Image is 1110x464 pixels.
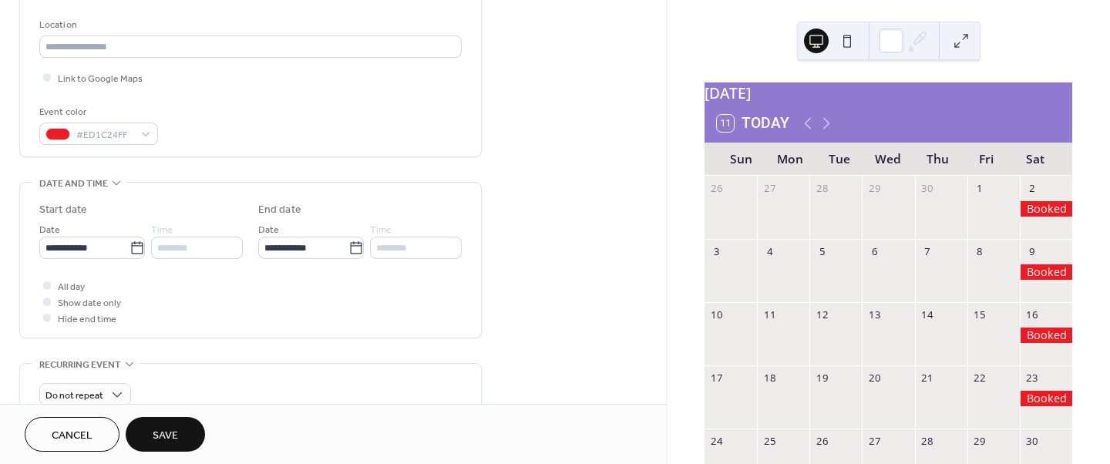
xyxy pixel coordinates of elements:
span: Recurring event [39,357,121,373]
div: 26 [815,435,829,449]
div: Tue [815,143,864,176]
div: 15 [973,308,987,321]
button: 11Today [711,111,795,136]
div: 9 [1025,244,1039,258]
div: 22 [973,371,987,385]
div: [DATE] [705,82,1072,105]
div: 5 [815,244,829,258]
div: Mon [766,143,816,176]
div: End date [258,202,301,218]
div: Booked [1020,328,1072,343]
div: Fri [962,143,1011,176]
div: Thu [913,143,962,176]
div: 3 [710,244,724,258]
div: 18 [762,371,776,385]
span: Do not repeat [45,387,103,405]
span: Cancel [52,428,92,444]
div: Event color [39,104,155,120]
div: Booked [1020,264,1072,280]
span: Hide end time [58,311,116,328]
div: 12 [815,308,829,321]
div: 28 [815,181,829,195]
div: Booked [1020,391,1072,406]
div: 2 [1025,181,1039,195]
div: 11 [762,308,776,321]
span: Time [151,222,173,238]
div: Sun [717,143,766,176]
div: 27 [762,181,776,195]
span: #ED1C24FF [76,127,133,143]
span: Date [39,222,60,238]
span: Link to Google Maps [58,71,143,87]
span: Save [153,428,178,444]
div: Location [39,17,459,33]
div: 30 [920,181,934,195]
span: All day [58,279,85,295]
div: 16 [1025,308,1039,321]
div: 29 [973,435,987,449]
div: Booked [1020,201,1072,217]
span: Date and time [39,176,108,192]
span: Show date only [58,295,121,311]
div: 4 [762,244,776,258]
div: 1 [973,181,987,195]
div: 28 [920,435,934,449]
span: Date [258,222,279,238]
div: 6 [868,244,882,258]
div: 20 [868,371,882,385]
div: 8 [973,244,987,258]
div: 26 [710,181,724,195]
div: Wed [864,143,913,176]
div: 7 [920,244,934,258]
div: 17 [710,371,724,385]
div: 27 [868,435,882,449]
div: Start date [39,202,87,218]
button: Save [126,417,205,452]
button: Cancel [25,417,119,452]
div: 13 [868,308,882,321]
div: 19 [815,371,829,385]
div: 10 [710,308,724,321]
span: Time [370,222,392,238]
div: 23 [1025,371,1039,385]
div: 24 [710,435,724,449]
div: 29 [868,181,882,195]
div: 30 [1025,435,1039,449]
div: 25 [762,435,776,449]
div: 21 [920,371,934,385]
div: Sat [1011,143,1060,176]
div: 14 [920,308,934,321]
